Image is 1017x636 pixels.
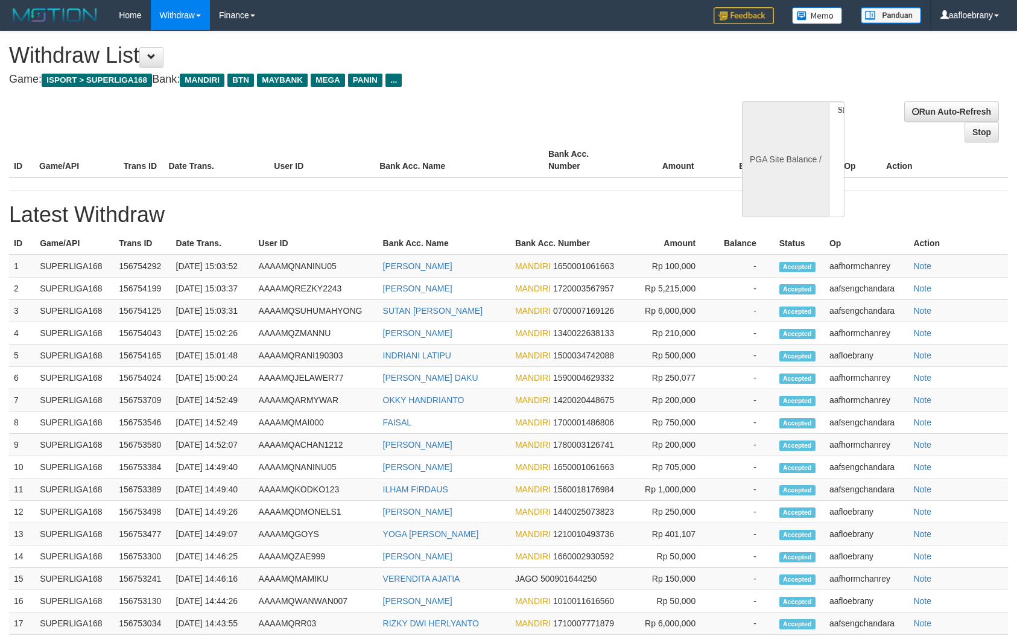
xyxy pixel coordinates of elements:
td: Rp 750,000 [637,412,714,434]
td: - [714,456,775,479]
span: BTN [227,74,254,87]
th: Op [839,143,881,177]
td: 156754043 [114,322,171,345]
a: Note [913,596,931,606]
span: MANDIRI [515,418,551,427]
td: SUPERLIGA168 [35,434,114,456]
td: - [714,412,775,434]
img: MOTION_logo.png [9,6,101,24]
span: MANDIRI [515,261,551,271]
td: [DATE] 15:00:24 [171,367,254,389]
td: 156753034 [114,612,171,635]
td: Rp 705,000 [637,456,714,479]
td: - [714,590,775,612]
span: Accepted [779,284,816,294]
th: Action [881,143,1008,177]
td: 12 [9,501,35,523]
td: Rp 250,000 [637,501,714,523]
a: Note [913,440,931,450]
td: Rp 50,000 [637,545,714,568]
td: - [714,434,775,456]
th: Action [908,232,1008,255]
td: 15 [9,568,35,590]
td: aafloebrany [825,590,909,612]
td: - [714,568,775,590]
span: 1700001486806 [553,418,614,427]
span: 1210010493736 [553,529,614,539]
h1: Withdraw List [9,43,666,68]
td: aafhormchanrey [825,367,909,389]
td: - [714,389,775,412]
span: Accepted [779,619,816,629]
span: Accepted [779,307,816,317]
th: Bank Acc. Number [543,143,628,177]
td: AAAAMQRANI190303 [254,345,378,367]
span: 1650001061663 [553,462,614,472]
span: MANDIRI [515,552,551,561]
td: [DATE] 14:49:40 [171,479,254,501]
div: PGA Site Balance / [742,101,829,217]
td: SUPERLIGA168 [35,322,114,345]
span: ... [385,74,402,87]
td: aafsengchandara [825,456,909,479]
th: Bank Acc. Number [510,232,637,255]
td: SUPERLIGA168 [35,568,114,590]
a: [PERSON_NAME] [383,507,452,517]
span: Accepted [779,396,816,406]
th: Date Trans. [163,143,269,177]
span: MANDIRI [515,351,551,360]
a: Note [913,619,931,628]
td: 156754125 [114,300,171,322]
th: Bank Acc. Name [378,232,510,255]
td: SUPERLIGA168 [35,479,114,501]
a: [PERSON_NAME] [383,440,452,450]
td: Rp 200,000 [637,434,714,456]
a: [PERSON_NAME] DAKU [383,373,478,383]
h1: Latest Withdraw [9,203,1008,227]
span: MANDIRI [180,74,224,87]
span: MANDIRI [515,328,551,338]
a: [PERSON_NAME] [383,328,452,338]
td: 10 [9,456,35,479]
span: Accepted [779,552,816,562]
td: 156753130 [114,590,171,612]
th: User ID [269,143,375,177]
a: [PERSON_NAME] [383,596,452,606]
th: Status [775,232,825,255]
img: Button%20Memo.svg [792,7,843,24]
span: 1340022638133 [553,328,614,338]
td: [DATE] 15:03:31 [171,300,254,322]
td: aafhormchanrey [825,255,909,278]
th: ID [9,232,35,255]
td: [DATE] 14:49:26 [171,501,254,523]
a: Note [913,552,931,561]
span: MAYBANK [257,74,308,87]
td: - [714,278,775,300]
td: SUPERLIGA168 [35,545,114,568]
td: 156754199 [114,278,171,300]
span: 1780003126741 [553,440,614,450]
td: AAAAMQJELAWER77 [254,367,378,389]
td: - [714,322,775,345]
td: 156754292 [114,255,171,278]
td: - [714,523,775,545]
h4: Game: Bank: [9,74,666,86]
td: [DATE] 14:52:49 [171,389,254,412]
td: 5 [9,345,35,367]
td: 156753546 [114,412,171,434]
td: 8 [9,412,35,434]
img: Feedback.jpg [714,7,774,24]
a: Note [913,351,931,360]
a: Note [913,462,931,472]
span: 1500034742088 [553,351,614,360]
td: - [714,479,775,501]
a: Note [913,529,931,539]
td: [DATE] 14:43:55 [171,612,254,635]
span: MANDIRI [515,596,551,606]
span: 1010011616560 [553,596,614,606]
td: - [714,545,775,568]
th: Balance [712,143,790,177]
span: Accepted [779,597,816,607]
td: aafhormchanrey [825,434,909,456]
td: 17 [9,612,35,635]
